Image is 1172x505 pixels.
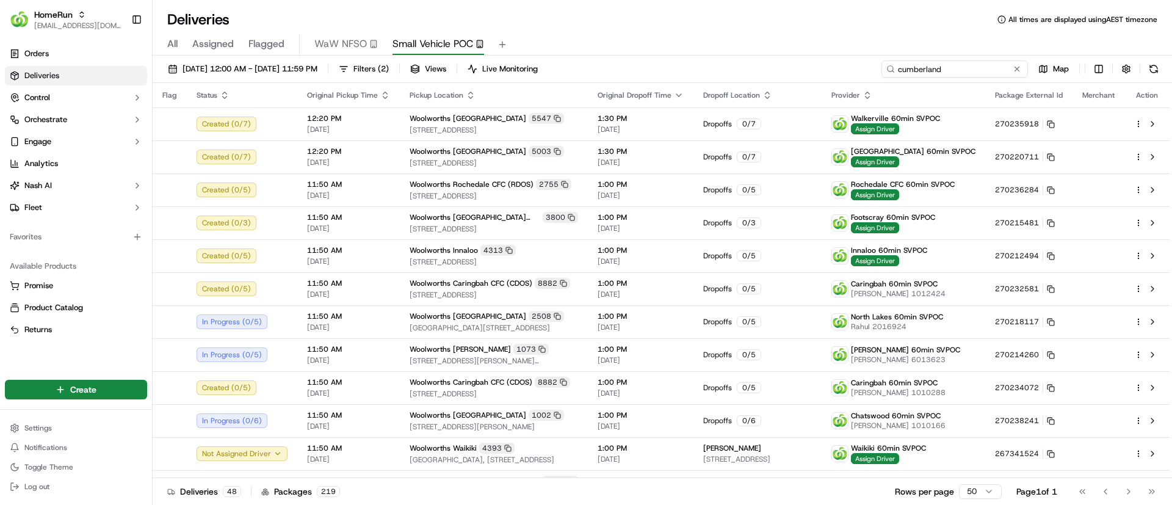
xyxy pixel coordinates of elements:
button: Engage [5,132,147,151]
span: [DATE] [598,158,684,167]
span: Control [24,92,50,103]
button: Log out [5,478,147,495]
span: [DATE] [307,355,390,365]
button: 270212494 [995,251,1055,261]
div: 8882 [535,377,570,388]
span: [DATE] [307,158,390,167]
button: [EMAIL_ADDRESS][DOMAIN_NAME] [34,21,121,31]
span: 270218117 [995,317,1039,327]
span: Dropoffs [703,284,732,294]
span: Walkerville 60min SVPOC [851,114,940,123]
img: ww.png [832,149,848,165]
span: 1:00 PM [598,311,684,321]
span: 270232581 [995,284,1039,294]
span: 11:50 AM [307,476,390,486]
span: Rochedale CFC 60min SVPOC [851,180,955,189]
button: Live Monitoring [462,60,543,78]
span: Assign Driver [851,222,899,233]
span: 11:50 AM [307,311,390,321]
span: Dropoffs [703,383,732,393]
button: 270235918 [995,119,1055,129]
span: [STREET_ADDRESS] [410,158,578,168]
span: Live Monitoring [482,64,538,74]
a: Returns [10,324,142,335]
div: 0 / 6 [737,415,761,426]
span: 270214260 [995,350,1039,360]
span: [DATE] [598,454,684,464]
span: [DATE] [307,454,390,464]
span: [STREET_ADDRESS] [703,454,812,464]
button: Nash AI [5,176,147,195]
span: Dropoffs [703,350,732,360]
span: Assign Driver [851,189,899,200]
span: Fleet [24,202,42,213]
span: Woolworths [PERSON_NAME] [410,344,511,354]
span: Log out [24,482,49,492]
span: [DATE] [598,388,684,398]
div: 5003 [529,146,564,157]
span: Orders [24,48,49,59]
span: Woolworths [GEOGRAPHIC_DATA] [410,147,526,156]
span: Toggle Theme [24,462,73,472]
button: 270218117 [995,317,1055,327]
button: Orchestrate [5,110,147,129]
span: Merchant [1082,90,1115,100]
div: 0 / 5 [737,250,761,261]
span: Assign Driver [851,156,899,167]
span: 12:20 PM [307,114,390,123]
span: [DATE] [307,125,390,134]
span: 270215481 [995,218,1039,228]
button: Product Catalog [5,298,147,318]
button: 270238241 [995,416,1055,426]
span: Woolworths Skygate ([GEOGRAPHIC_DATA]) [410,476,540,486]
div: 0 / 3 [737,217,761,228]
span: 11:50 AM [307,344,390,354]
span: 12:20 PM [307,147,390,156]
div: 1073 [513,344,549,355]
img: HomeRun [10,10,29,29]
span: [PERSON_NAME] [703,443,761,453]
span: Engage [24,136,51,147]
img: ww.png [832,314,848,330]
button: Settings [5,420,147,437]
span: [DATE] [307,223,390,233]
button: Fleet [5,198,147,217]
img: ww.png [832,413,848,429]
span: [PERSON_NAME] 1010166 [851,421,946,431]
div: 2508 [529,311,564,322]
span: [DATE] [307,191,390,200]
span: Promise [24,280,53,291]
span: [STREET_ADDRESS] [410,191,578,201]
img: ww.png [832,281,848,297]
span: Original Dropoff Time [598,90,671,100]
span: Dropoffs [703,152,732,162]
span: [STREET_ADDRESS] [410,125,578,135]
span: Woolworths Innaloo [410,245,478,255]
img: ww.png [832,347,848,363]
input: Type to search [881,60,1028,78]
span: 1:00 PM [598,476,684,486]
span: [DATE] [598,289,684,299]
div: Action [1134,90,1160,100]
span: Woolworths Waikiki [410,443,477,453]
div: 219 [317,486,340,497]
button: 270214260 [995,350,1055,360]
span: [DATE] 12:00 AM - [DATE] 11:59 PM [183,64,317,74]
img: ww.png [832,446,848,462]
span: Provider [831,90,860,100]
span: Views [425,64,446,74]
span: [DATE] [598,223,684,233]
div: 4393 [479,443,515,454]
span: Assign Driver [851,123,899,134]
span: [PERSON_NAME] 1012424 [851,289,946,299]
span: Flagged [248,37,284,51]
span: Woolworths [GEOGRAPHIC_DATA] [410,410,526,420]
span: 11:50 AM [307,245,390,255]
div: 4313 [480,245,516,256]
span: ( 2 ) [378,64,389,74]
span: Woolworths Caringbah CFC (CDOS) [410,377,532,387]
button: Map [1033,60,1074,78]
span: [STREET_ADDRESS][PERSON_NAME] [410,422,578,432]
span: [DATE] [307,421,390,431]
span: Settings [24,423,52,433]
